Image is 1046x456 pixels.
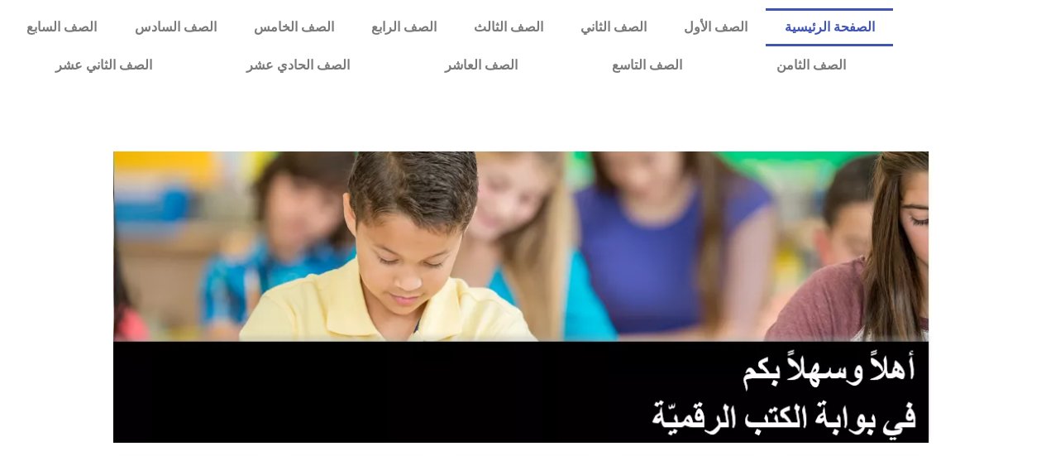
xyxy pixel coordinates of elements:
a: الصف التاسع [565,46,729,84]
a: الصف السابع [8,8,116,46]
a: الصف الخامس [235,8,352,46]
a: الصف الرابع [352,8,455,46]
a: الصف الثالث [455,8,561,46]
a: الصف الثاني [561,8,665,46]
a: الصف الحادي عشر [199,46,397,84]
a: الصف السادس [116,8,235,46]
a: الصف العاشر [398,46,565,84]
a: الصفحة الرئيسية [766,8,893,46]
a: الصف الثاني عشر [8,46,199,84]
a: الصف الثامن [729,46,893,84]
a: الصف الأول [665,8,766,46]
